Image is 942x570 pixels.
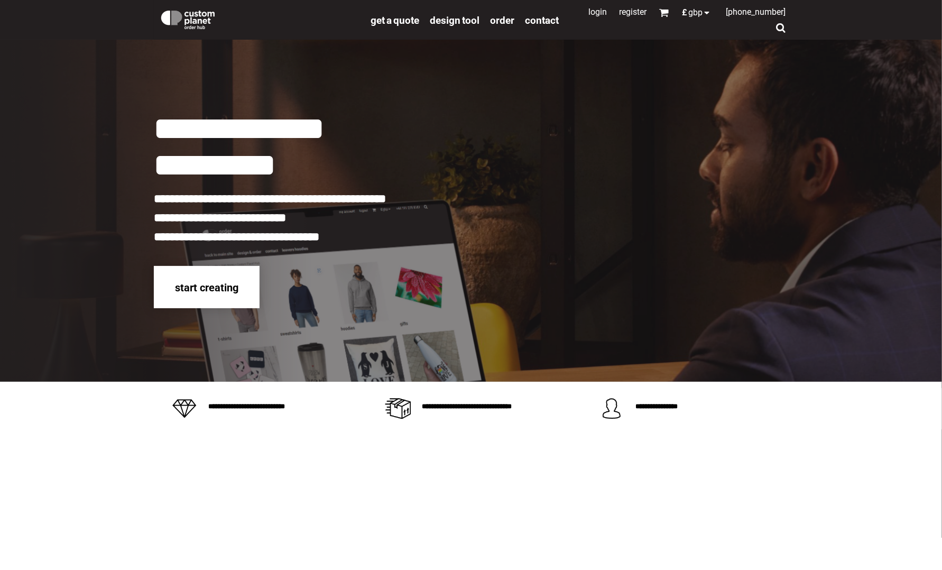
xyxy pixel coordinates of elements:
a: Login [588,7,607,17]
span: GBP [688,8,703,17]
a: get a quote [371,14,419,26]
a: design tool [430,14,479,26]
span: £ [682,8,688,17]
img: Custom Planet [159,8,217,29]
a: Register [619,7,647,17]
a: Contact [525,14,559,26]
a: Custom Planet [154,3,365,34]
span: start creating [175,281,238,294]
a: order [490,14,514,26]
span: [PHONE_NUMBER] [726,7,786,17]
iframe: Customer reviews powered by Trustpilot [154,436,788,563]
